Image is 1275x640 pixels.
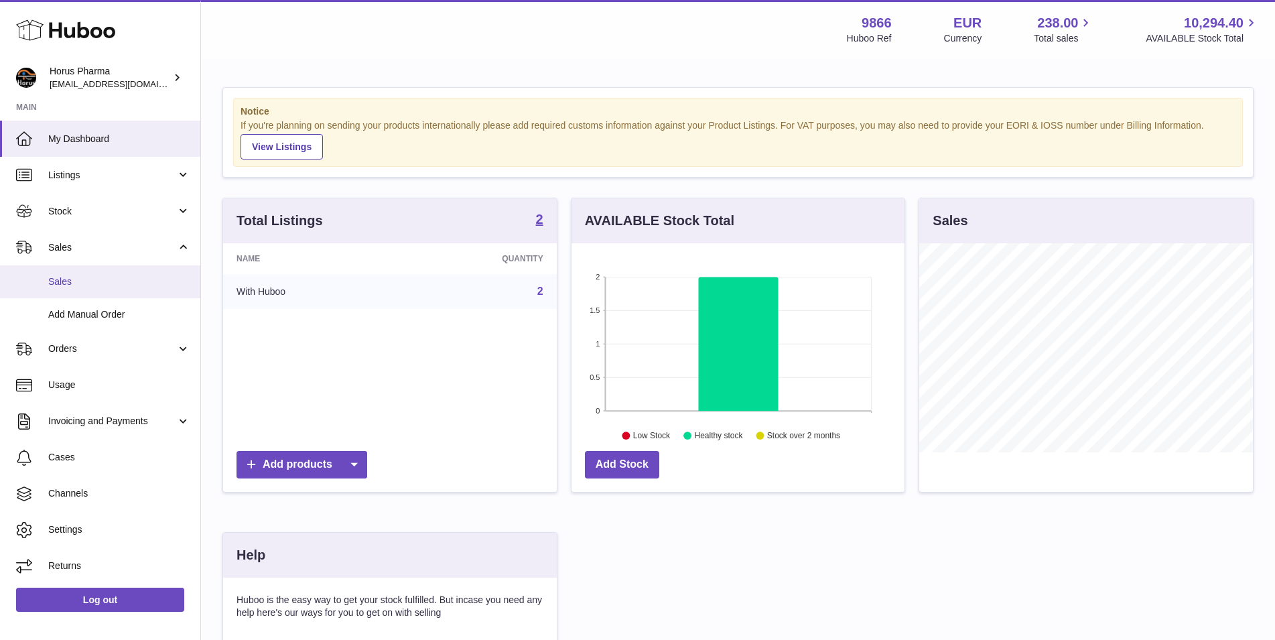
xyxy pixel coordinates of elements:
strong: 9866 [862,14,892,32]
span: 10,294.40 [1184,14,1244,32]
h3: Total Listings [237,212,323,230]
strong: Notice [241,105,1235,118]
strong: 2 [536,212,543,226]
text: 0.5 [590,373,600,381]
text: Low Stock [633,431,671,440]
text: Healthy stock [694,431,743,440]
a: 238.00 Total sales [1034,14,1093,45]
div: Horus Pharma [50,65,170,90]
span: Cases [48,451,190,464]
text: 1.5 [590,306,600,314]
span: Total sales [1034,32,1093,45]
span: Returns [48,560,190,572]
span: [EMAIL_ADDRESS][DOMAIN_NAME] [50,78,197,89]
span: 238.00 [1037,14,1078,32]
td: With Huboo [223,274,399,309]
a: Add Stock [585,451,659,478]
span: Channels [48,487,190,500]
div: Huboo Ref [847,32,892,45]
span: Listings [48,169,176,182]
span: Settings [48,523,190,536]
span: Sales [48,275,190,288]
text: 0 [596,407,600,415]
strong: EUR [953,14,982,32]
span: Add Manual Order [48,308,190,321]
img: info@horus-pharma.nl [16,68,36,88]
text: 2 [596,273,600,281]
a: Add products [237,451,367,478]
th: Name [223,243,399,274]
span: Usage [48,379,190,391]
span: Orders [48,342,176,355]
div: Currency [944,32,982,45]
h3: AVAILABLE Stock Total [585,212,734,230]
a: 10,294.40 AVAILABLE Stock Total [1146,14,1259,45]
span: AVAILABLE Stock Total [1146,32,1259,45]
span: Invoicing and Payments [48,415,176,428]
a: View Listings [241,134,323,159]
a: 2 [536,212,543,229]
text: 1 [596,340,600,348]
a: Log out [16,588,184,612]
h3: Help [237,546,265,564]
h3: Sales [933,212,967,230]
div: If you're planning on sending your products internationally please add required customs informati... [241,119,1235,159]
text: Stock over 2 months [767,431,840,440]
span: My Dashboard [48,133,190,145]
span: Stock [48,205,176,218]
p: Huboo is the easy way to get your stock fulfilled. But incase you need any help here's our ways f... [237,594,543,619]
a: 2 [537,285,543,297]
span: Sales [48,241,176,254]
th: Quantity [399,243,557,274]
